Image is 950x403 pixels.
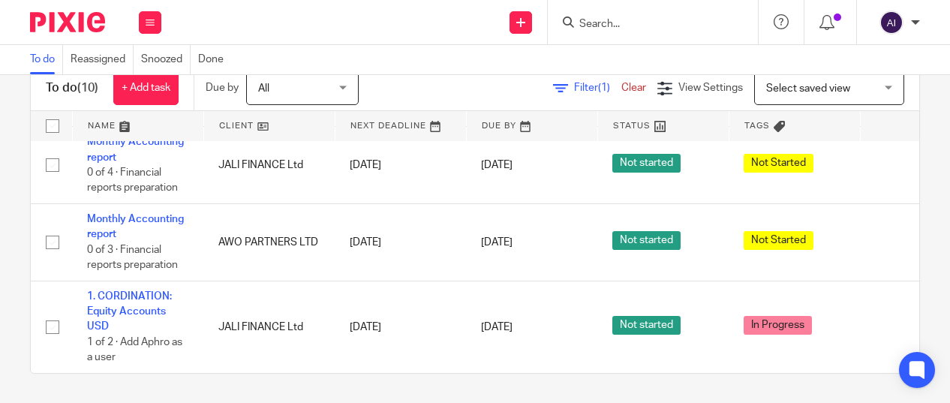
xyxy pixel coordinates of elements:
[612,316,681,335] span: Not started
[598,83,610,93] span: (1)
[30,12,105,32] img: Pixie
[87,137,184,162] a: Monthly Accounting report
[258,83,269,94] span: All
[335,127,466,204] td: [DATE]
[71,45,134,74] a: Reassigned
[744,122,770,130] span: Tags
[612,231,681,250] span: Not started
[30,45,63,74] a: To do
[744,154,813,173] span: Not Started
[203,204,335,281] td: AWO PARTNERS LTD
[578,18,713,32] input: Search
[335,204,466,281] td: [DATE]
[879,11,903,35] img: svg%3E
[766,83,850,94] span: Select saved view
[87,245,178,271] span: 0 of 3 · Financial reports preparation
[744,316,812,335] span: In Progress
[574,83,621,93] span: Filter
[113,71,179,105] a: + Add task
[206,80,239,95] p: Due by
[335,281,466,373] td: [DATE]
[87,337,182,363] span: 1 of 2 · Add Aphro as a user
[77,82,98,94] span: (10)
[481,237,513,248] span: [DATE]
[203,281,335,373] td: JALI FINANCE Ltd
[678,83,743,93] span: View Settings
[612,154,681,173] span: Not started
[87,167,178,194] span: 0 of 4 · Financial reports preparation
[203,127,335,204] td: JALI FINANCE Ltd
[481,322,513,332] span: [DATE]
[46,80,98,96] h1: To do
[87,291,172,332] a: 1. CORDINATION: Equity Accounts USD
[744,231,813,250] span: Not Started
[198,45,231,74] a: Done
[481,160,513,170] span: [DATE]
[87,214,184,239] a: Monthly Accounting report
[621,83,646,93] a: Clear
[141,45,191,74] a: Snoozed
